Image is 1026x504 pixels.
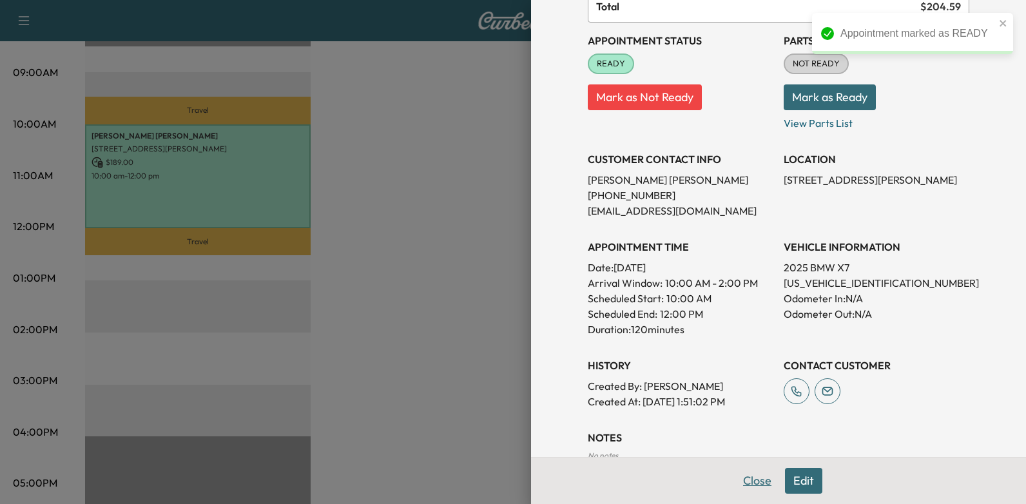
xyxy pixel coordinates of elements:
[589,57,633,70] span: READY
[666,291,711,306] p: 10:00 AM
[588,275,773,291] p: Arrival Window:
[665,275,758,291] span: 10:00 AM - 2:00 PM
[784,84,876,110] button: Mark as Ready
[784,275,969,291] p: [US_VEHICLE_IDENTIFICATION_NUMBER]
[784,151,969,167] h3: LOCATION
[784,33,969,48] h3: Parts Status
[784,358,969,373] h3: CONTACT CUSTOMER
[588,358,773,373] h3: History
[840,26,995,41] div: Appointment marked as READY
[785,468,822,494] button: Edit
[588,260,773,275] p: Date: [DATE]
[660,306,703,322] p: 12:00 PM
[588,33,773,48] h3: Appointment Status
[588,430,969,445] h3: NOTES
[784,172,969,188] p: [STREET_ADDRESS][PERSON_NAME]
[784,239,969,255] h3: VEHICLE INFORMATION
[588,394,773,409] p: Created At : [DATE] 1:51:02 PM
[588,172,773,188] p: [PERSON_NAME] [PERSON_NAME]
[588,188,773,203] p: [PHONE_NUMBER]
[785,57,847,70] span: NOT READY
[784,110,969,131] p: View Parts List
[588,291,664,306] p: Scheduled Start:
[588,451,969,461] div: No notes
[735,468,780,494] button: Close
[784,291,969,306] p: Odometer In: N/A
[588,203,773,218] p: [EMAIL_ADDRESS][DOMAIN_NAME]
[588,84,702,110] button: Mark as Not Ready
[588,378,773,394] p: Created By : [PERSON_NAME]
[999,18,1008,28] button: close
[588,239,773,255] h3: APPOINTMENT TIME
[784,306,969,322] p: Odometer Out: N/A
[588,322,773,337] p: Duration: 120 minutes
[588,151,773,167] h3: CUSTOMER CONTACT INFO
[588,306,657,322] p: Scheduled End:
[784,260,969,275] p: 2025 BMW X7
